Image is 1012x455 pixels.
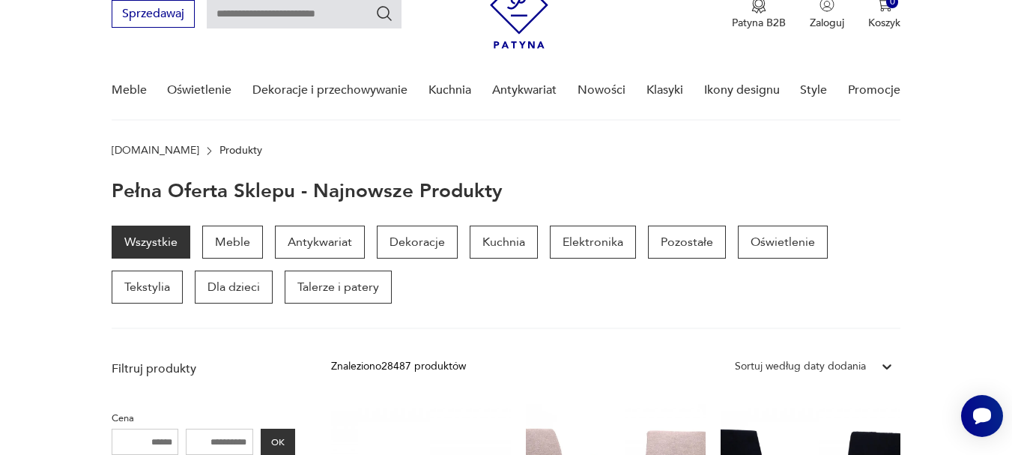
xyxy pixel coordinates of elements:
[738,226,828,259] a: Oświetlenie
[810,16,844,30] p: Zaloguj
[112,61,147,119] a: Meble
[732,16,786,30] p: Patyna B2B
[578,61,625,119] a: Nowości
[648,226,726,259] a: Pozostałe
[112,10,195,20] a: Sprzedawaj
[112,271,183,304] a: Tekstylia
[275,226,365,259] a: Antykwariat
[800,61,827,119] a: Style
[428,61,471,119] a: Kuchnia
[112,145,199,157] a: [DOMAIN_NAME]
[195,271,273,304] a: Dla dzieci
[285,271,392,304] a: Talerze i patery
[550,226,636,259] a: Elektronika
[112,226,190,259] a: Wszystkie
[112,361,295,377] p: Filtruj produkty
[735,358,866,375] div: Sortuj według daty dodania
[848,61,900,119] a: Promocje
[961,395,1003,437] iframe: Smartsupp widget button
[167,61,231,119] a: Oświetlenie
[704,61,780,119] a: Ikony designu
[112,410,295,427] p: Cena
[377,226,458,259] a: Dekoracje
[112,181,503,202] h1: Pełna oferta sklepu - najnowsze produkty
[252,61,407,119] a: Dekoracje i przechowywanie
[470,226,538,259] a: Kuchnia
[646,61,683,119] a: Klasyki
[261,429,295,455] button: OK
[868,16,900,30] p: Koszyk
[202,226,263,259] a: Meble
[492,61,557,119] a: Antykwariat
[375,4,393,22] button: Szukaj
[219,145,262,157] p: Produkty
[331,358,466,375] div: Znaleziono 28487 produktów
